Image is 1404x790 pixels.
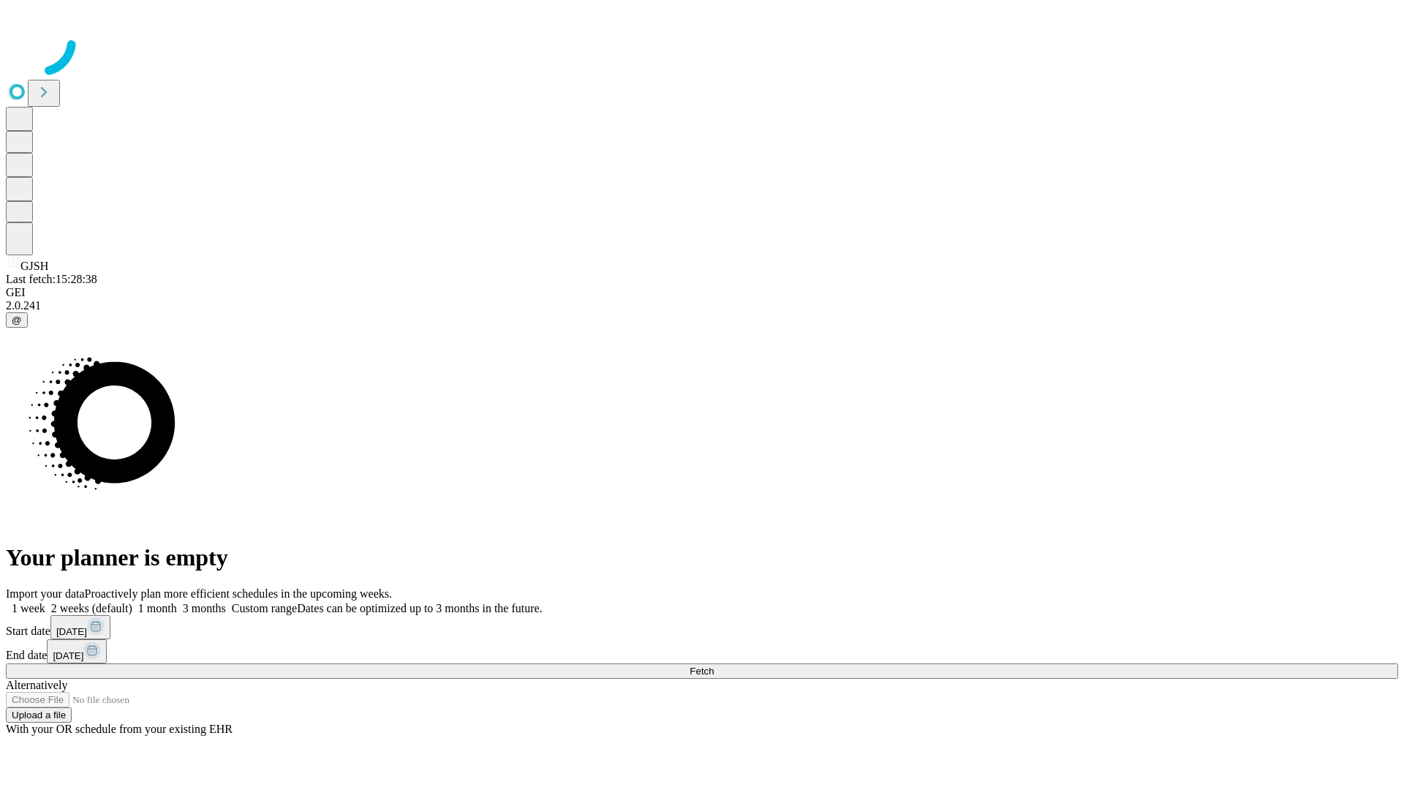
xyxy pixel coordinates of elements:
[297,602,542,614] span: Dates can be optimized up to 3 months in the future.
[6,299,1398,312] div: 2.0.241
[6,286,1398,299] div: GEI
[12,602,45,614] span: 1 week
[6,723,233,735] span: With your OR schedule from your existing EHR
[138,602,177,614] span: 1 month
[690,666,714,677] span: Fetch
[12,315,22,326] span: @
[47,639,107,663] button: [DATE]
[20,260,48,272] span: GJSH
[6,679,67,691] span: Alternatively
[6,312,28,328] button: @
[6,663,1398,679] button: Fetch
[6,639,1398,663] div: End date
[6,544,1398,571] h1: Your planner is empty
[85,587,392,600] span: Proactively plan more efficient schedules in the upcoming weeks.
[6,273,97,285] span: Last fetch: 15:28:38
[183,602,226,614] span: 3 months
[6,587,85,600] span: Import your data
[53,650,83,661] span: [DATE]
[51,602,132,614] span: 2 weeks (default)
[6,707,72,723] button: Upload a file
[232,602,297,614] span: Custom range
[56,626,87,637] span: [DATE]
[6,615,1398,639] div: Start date
[50,615,110,639] button: [DATE]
